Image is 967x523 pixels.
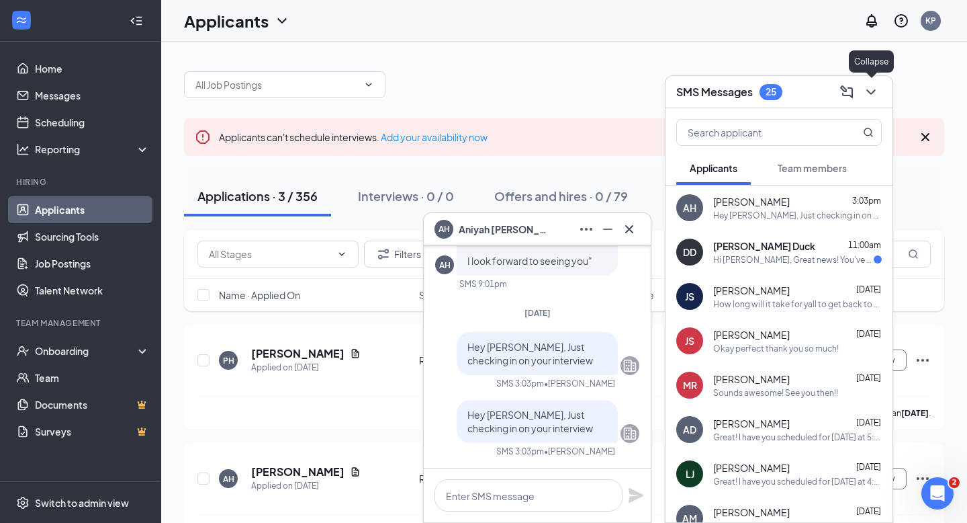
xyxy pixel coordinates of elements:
[600,221,616,237] svg: Minimize
[622,426,638,442] svg: Company
[713,284,790,297] span: [PERSON_NAME]
[184,9,269,32] h1: Applicants
[686,467,694,481] div: LJ
[35,364,150,391] a: Team
[836,81,858,103] button: ComposeMessage
[544,446,615,457] span: • [PERSON_NAME]
[849,50,894,73] div: Collapse
[35,55,150,82] a: Home
[223,473,234,485] div: AH
[15,13,28,27] svg: WorkstreamLogo
[219,288,300,302] span: Name · Applied On
[419,288,446,302] span: Stage
[778,162,847,174] span: Team members
[713,387,838,399] div: Sounds awesome! See you then!!
[35,344,138,358] div: Onboarding
[864,13,880,29] svg: Notifications
[16,317,147,329] div: Team Management
[195,77,358,92] input: All Job Postings
[856,284,881,294] span: [DATE]
[860,81,882,103] button: ChevronDown
[628,487,644,504] button: Plane
[130,14,143,28] svg: Collapse
[363,79,374,90] svg: ChevronDown
[35,109,150,136] a: Scheduling
[336,249,347,259] svg: ChevronDown
[16,176,147,188] div: Hiring
[35,277,150,304] a: Talent Network
[381,131,488,143] a: Add your availability now
[915,352,931,368] svg: Ellipses
[713,461,790,475] span: [PERSON_NAME]
[459,222,553,237] span: Aniyah [PERSON_NAME]
[35,223,150,250] a: Sourcing Tools
[467,341,593,366] span: Hey [PERSON_NAME], Just checking in on your interview
[544,378,615,389] span: • [PERSON_NAME]
[713,417,790,430] span: [PERSON_NAME]
[685,290,694,303] div: JS
[856,506,881,516] span: [DATE]
[251,465,344,479] h5: [PERSON_NAME]
[683,201,696,214] div: AH
[209,247,331,261] input: All Stages
[35,250,150,277] a: Job Postings
[908,249,919,259] svg: MagnifyingGlass
[496,378,544,389] div: SMS 3:03pm
[685,334,694,348] div: JS
[766,86,776,97] div: 25
[35,391,150,418] a: DocumentsCrown
[597,218,618,240] button: Minimize
[683,423,696,436] div: AD
[358,188,454,204] div: Interviews · 0 / 0
[251,479,361,493] div: Applied on [DATE]
[863,84,879,100] svg: ChevronDown
[197,188,318,204] div: Applications · 3 / 356
[375,246,392,262] svg: Filter
[195,129,211,145] svg: Error
[856,462,881,472] span: [DATE]
[713,343,839,354] div: Okay perfect thank you so much!
[219,131,488,143] span: Applicants can't schedule interviews.
[925,15,936,26] div: KP
[921,477,954,510] iframe: Intercom live chat
[839,84,855,100] svg: ComposeMessage
[439,259,451,271] div: AH
[677,120,836,145] input: Search applicant
[223,355,234,366] div: PH
[917,129,933,145] svg: Cross
[35,496,129,510] div: Switch to admin view
[622,358,638,374] svg: Company
[856,329,881,339] span: [DATE]
[713,239,815,253] span: [PERSON_NAME] Duck
[350,348,361,359] svg: Document
[16,344,30,358] svg: UserCheck
[856,373,881,383] span: [DATE]
[467,409,593,434] span: Hey [PERSON_NAME], Just checking in on your interview
[496,446,544,457] div: SMS 3:03pm
[901,408,929,418] b: [DATE]
[16,496,30,510] svg: Settings
[618,218,640,240] button: Cross
[350,467,361,477] svg: Document
[713,298,882,310] div: How long will it take for yall to get back to me??
[713,210,882,221] div: Hey [PERSON_NAME], Just checking in on your interview
[459,278,507,290] div: SMS 9:01pm
[35,143,150,156] div: Reporting
[621,221,637,237] svg: Cross
[364,241,432,268] button: Filter Filters
[713,195,790,208] span: [PERSON_NAME]
[856,417,881,428] span: [DATE]
[35,418,150,445] a: SurveysCrown
[16,143,30,156] svg: Analysis
[863,127,874,138] svg: MagnifyingGlass
[274,13,290,29] svg: ChevronDown
[713,372,790,386] span: [PERSON_NAME]
[35,196,150,223] a: Applicants
[713,432,882,443] div: Great! I have you scheduled for [DATE] at 5:00 PM and the interview will be at the [DEMOGRAPHIC_D...
[35,82,150,109] a: Messages
[713,506,790,519] span: [PERSON_NAME]
[251,346,344,361] h5: [PERSON_NAME]
[852,196,881,206] span: 3:03pm
[419,354,515,367] div: Review Stage
[713,328,790,341] span: [PERSON_NAME]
